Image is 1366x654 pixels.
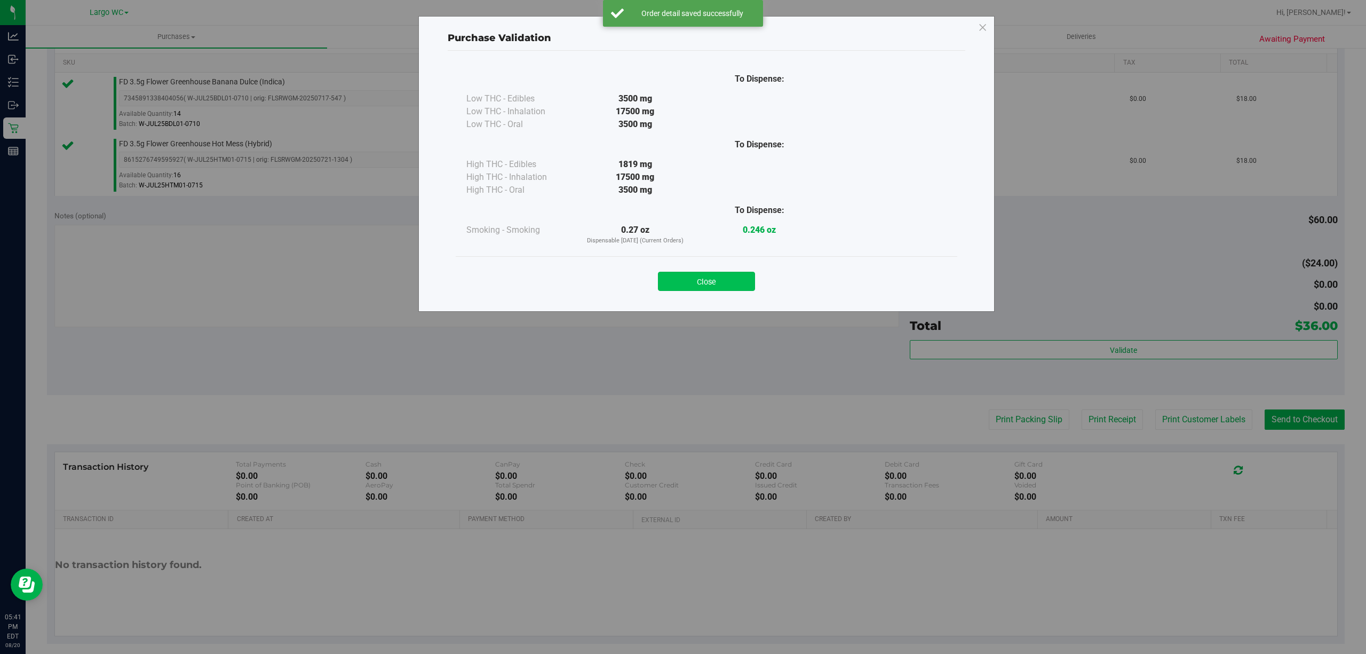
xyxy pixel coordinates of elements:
[466,171,573,184] div: High THC - Inhalation
[573,224,697,246] div: 0.27 oz
[448,32,551,44] span: Purchase Validation
[658,272,755,291] button: Close
[466,224,573,237] div: Smoking - Smoking
[466,184,573,196] div: High THC - Oral
[466,158,573,171] div: High THC - Edibles
[743,225,776,235] strong: 0.246 oz
[573,158,697,171] div: 1819 mg
[466,118,573,131] div: Low THC - Oral
[466,92,573,105] div: Low THC - Edibles
[573,105,697,118] div: 17500 mg
[11,569,43,601] iframe: Resource center
[697,204,822,217] div: To Dispense:
[697,73,822,85] div: To Dispense:
[573,92,697,105] div: 3500 mg
[573,237,697,246] p: Dispensable [DATE] (Current Orders)
[573,171,697,184] div: 17500 mg
[630,8,755,19] div: Order detail saved successfully
[466,105,573,118] div: Low THC - Inhalation
[573,118,697,131] div: 3500 mg
[573,184,697,196] div: 3500 mg
[697,138,822,151] div: To Dispense:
